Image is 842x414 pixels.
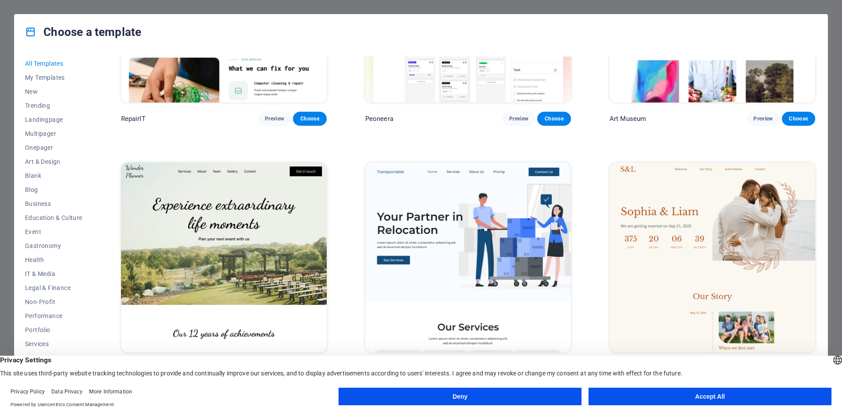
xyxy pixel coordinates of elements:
[753,115,773,122] span: Preview
[25,144,82,151] span: Onepager
[25,323,82,337] button: Portfolio
[25,172,82,179] span: Blank
[789,115,808,122] span: Choose
[25,309,82,323] button: Performance
[25,169,82,183] button: Blank
[610,114,646,123] p: Art Museum
[25,116,82,123] span: Landingpage
[25,270,82,277] span: IT & Media
[25,351,82,365] button: Sports & Beauty
[782,112,815,126] button: Choose
[25,326,82,333] span: Portfolio
[25,298,82,305] span: Non-Profit
[258,112,291,126] button: Preview
[746,112,780,126] button: Preview
[25,200,82,207] span: Business
[25,141,82,155] button: Onepager
[25,130,82,137] span: Multipager
[25,60,82,67] span: All Templates
[25,256,82,263] span: Health
[265,115,284,122] span: Preview
[25,102,82,109] span: Trending
[25,284,82,291] span: Legal & Finance
[25,71,82,85] button: My Templates
[25,211,82,225] button: Education & Culture
[25,239,82,253] button: Gastronomy
[25,183,82,197] button: Blog
[25,99,82,113] button: Trending
[25,85,82,99] button: New
[365,114,393,123] p: Peoneera
[25,225,82,239] button: Event
[293,112,326,126] button: Choose
[537,112,571,126] button: Choose
[25,197,82,211] button: Business
[121,163,327,352] img: Wonder Planner
[610,163,815,352] img: S&L
[300,115,319,122] span: Choose
[25,57,82,71] button: All Templates
[25,354,82,361] span: Sports & Beauty
[25,312,82,319] span: Performance
[25,214,82,221] span: Education & Culture
[25,340,82,347] span: Services
[25,88,82,95] span: New
[25,337,82,351] button: Services
[25,267,82,281] button: IT & Media
[25,25,141,39] h4: Choose a template
[121,114,146,123] p: RepairIT
[25,228,82,235] span: Event
[25,186,82,193] span: Blog
[544,115,564,122] span: Choose
[365,163,571,352] img: Transportable
[25,242,82,249] span: Gastronomy
[25,295,82,309] button: Non-Profit
[25,127,82,141] button: Multipager
[502,112,535,126] button: Preview
[25,253,82,267] button: Health
[25,113,82,127] button: Landingpage
[25,155,82,169] button: Art & Design
[25,281,82,295] button: Legal & Finance
[509,115,528,122] span: Preview
[25,158,82,165] span: Art & Design
[25,74,82,81] span: My Templates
